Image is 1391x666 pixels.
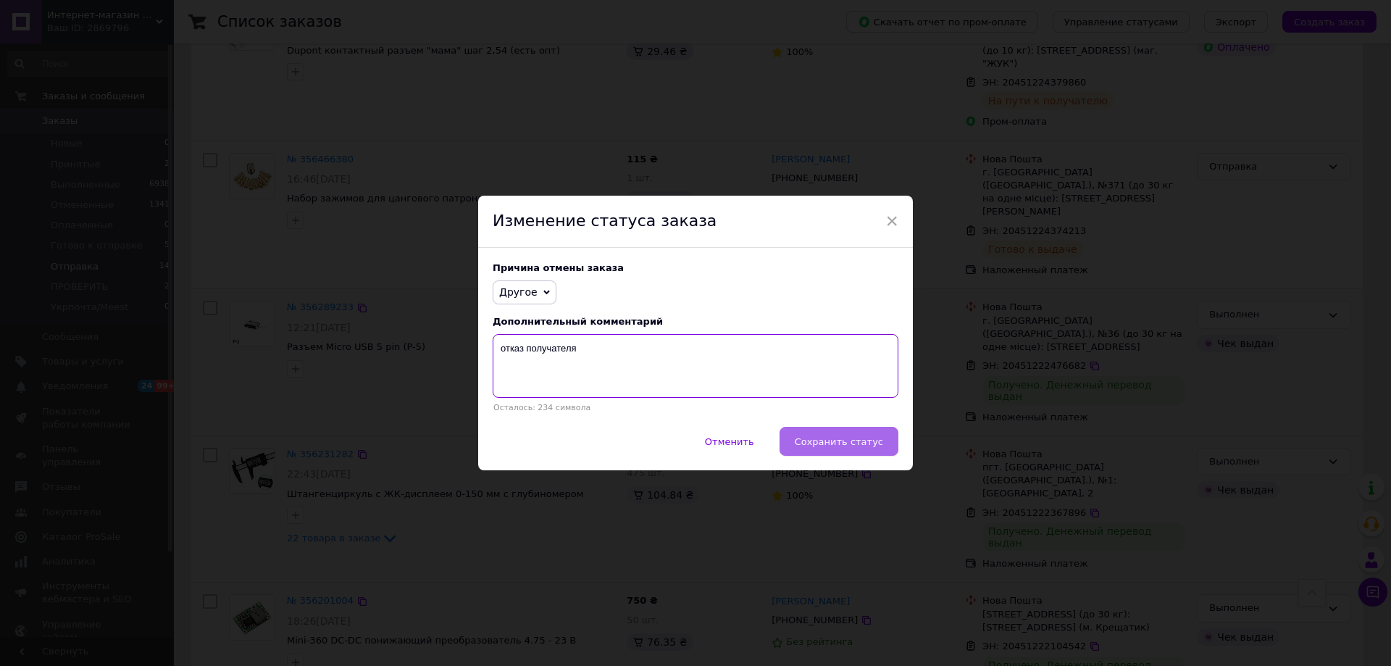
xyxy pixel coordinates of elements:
[493,403,898,412] p: Осталось: 234 символа
[499,286,538,298] span: Другое
[493,262,898,273] div: Причина отмены заказа
[705,436,754,447] span: Отменить
[493,316,898,327] div: Дополнительный комментарий
[885,209,898,233] span: ×
[780,427,898,456] button: Сохранить статус
[690,427,769,456] button: Отменить
[478,196,913,248] div: Изменение статуса заказа
[795,436,883,447] span: Сохранить статус
[493,334,898,398] textarea: отказ получателя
